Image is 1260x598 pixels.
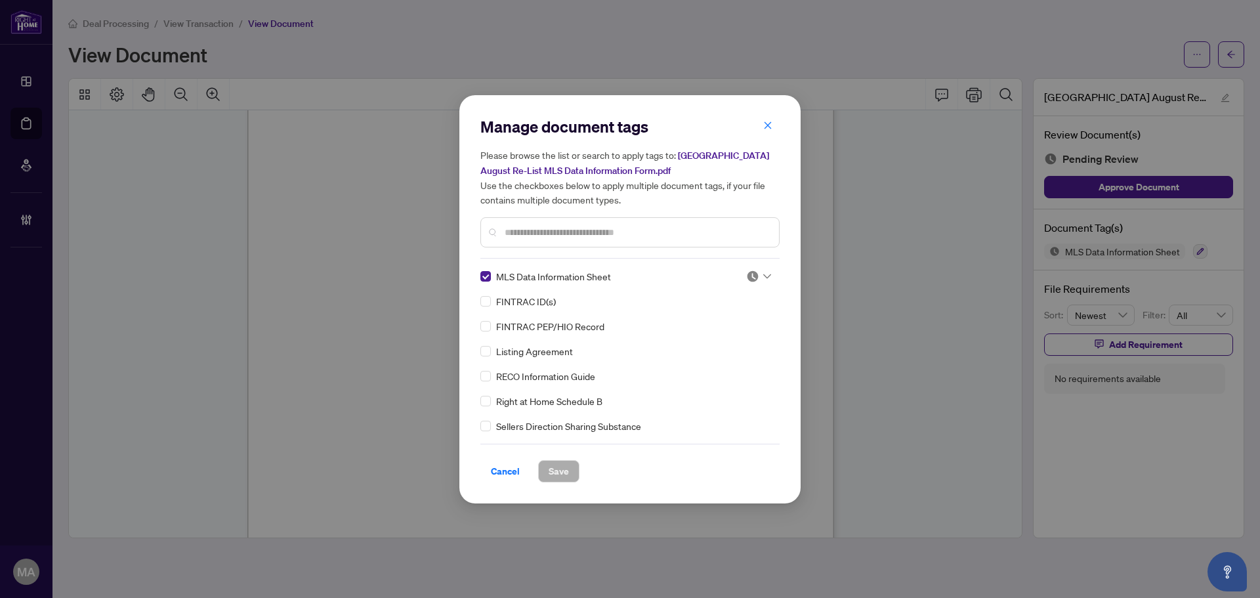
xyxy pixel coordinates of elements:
span: FINTRAC PEP/HIO Record [496,319,604,333]
img: status [746,270,759,283]
span: Right at Home Schedule B [496,394,602,408]
h2: Manage document tags [480,116,780,137]
span: [GEOGRAPHIC_DATA] August Re-List MLS Data Information Form.pdf [480,150,769,177]
span: Listing Agreement [496,344,573,358]
span: Sellers Direction Sharing Substance [496,419,641,433]
span: close [763,121,772,130]
button: Cancel [480,460,530,482]
span: FINTRAC ID(s) [496,294,556,309]
button: Open asap [1207,552,1247,591]
button: Save [538,460,579,482]
span: Cancel [491,461,520,482]
span: MLS Data Information Sheet [496,269,611,284]
span: Pending Review [746,270,771,283]
h5: Please browse the list or search to apply tags to: Use the checkboxes below to apply multiple doc... [480,148,780,207]
span: RECO Information Guide [496,369,595,383]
